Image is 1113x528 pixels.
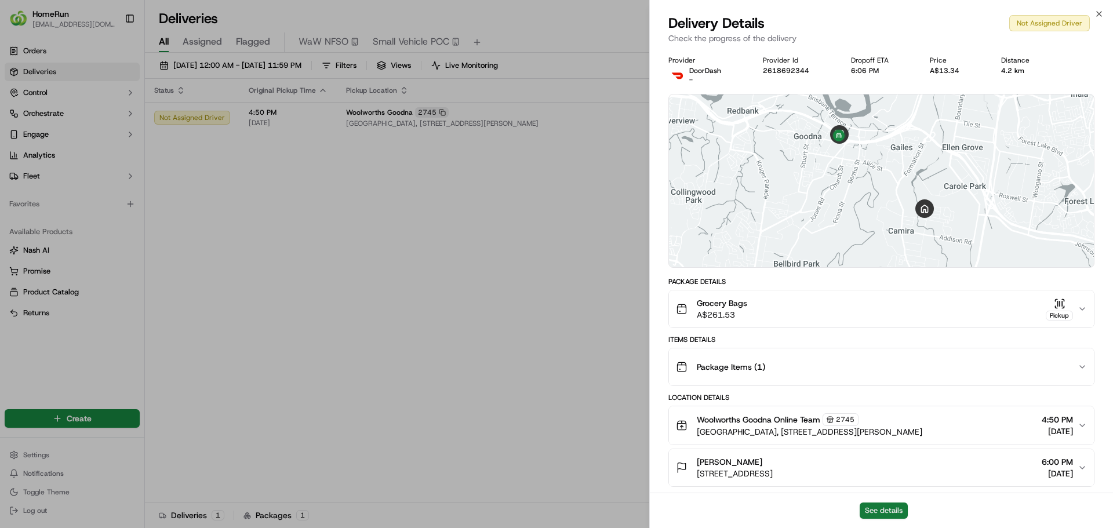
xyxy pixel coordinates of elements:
div: Price [930,56,983,65]
div: Provider [668,56,744,65]
span: [DATE] [1042,425,1073,437]
button: Woolworths Goodna Online Team2745[GEOGRAPHIC_DATA], [STREET_ADDRESS][PERSON_NAME]4:50 PM[DATE] [669,406,1094,445]
span: [PERSON_NAME] [697,456,762,468]
span: 2745 [836,415,854,424]
span: 6:00 PM [1042,456,1073,468]
p: Check the progress of the delivery [668,32,1094,44]
div: 4.2 km [1001,66,1053,75]
button: See details [860,502,908,519]
div: 6:06 PM [851,66,912,75]
span: Woolworths Goodna Online Team [697,414,820,425]
span: Grocery Bags [697,297,747,309]
div: A$13.34 [930,66,983,75]
button: Grocery BagsA$261.53Pickup [669,290,1094,327]
button: Pickup [1046,298,1073,321]
div: Pickup [1046,311,1073,321]
span: 4:50 PM [1042,414,1073,425]
img: doordash_logo_v2.png [668,66,687,85]
div: Package Details [668,277,1094,286]
p: DoorDash [689,66,721,75]
div: Provider Id [763,56,832,65]
span: A$261.53 [697,309,747,321]
div: Location Details [668,393,1094,402]
div: Dropoff ETA [851,56,912,65]
button: Package Items (1) [669,348,1094,385]
span: [DATE] [1042,468,1073,479]
span: Delivery Details [668,14,765,32]
span: [STREET_ADDRESS] [697,468,773,479]
span: [GEOGRAPHIC_DATA], [STREET_ADDRESS][PERSON_NAME] [697,426,922,438]
div: Items Details [668,335,1094,344]
span: - [689,75,693,85]
div: Distance [1001,56,1053,65]
button: 2618692344 [763,66,809,75]
button: [PERSON_NAME][STREET_ADDRESS]6:00 PM[DATE] [669,449,1094,486]
span: Package Items ( 1 ) [697,361,765,373]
